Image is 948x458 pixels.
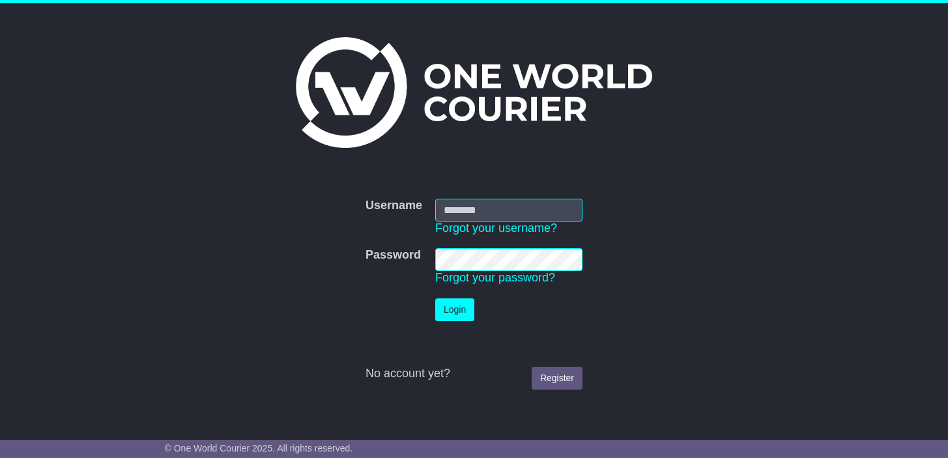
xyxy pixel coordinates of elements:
div: No account yet? [366,367,582,381]
label: Username [366,199,422,213]
span: © One World Courier 2025. All rights reserved. [165,443,353,453]
a: Register [532,367,582,390]
label: Password [366,248,421,263]
img: One World [296,37,652,148]
a: Forgot your username? [435,222,557,235]
a: Forgot your password? [435,271,555,284]
button: Login [435,298,474,321]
